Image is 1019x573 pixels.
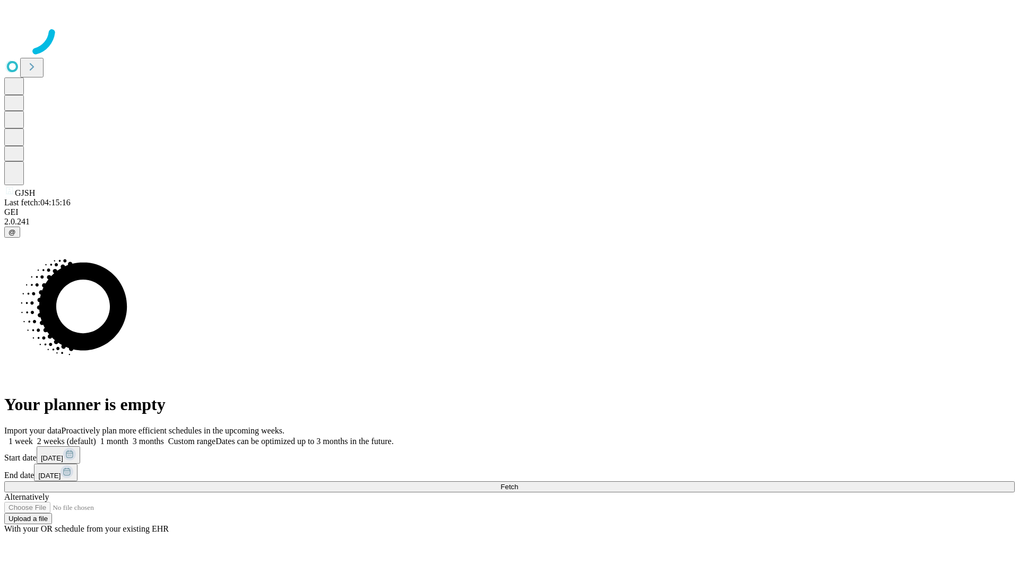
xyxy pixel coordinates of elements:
[4,481,1015,492] button: Fetch
[37,446,80,464] button: [DATE]
[4,227,20,238] button: @
[62,426,284,435] span: Proactively plan more efficient schedules in the upcoming weeks.
[4,513,52,524] button: Upload a file
[215,437,393,446] span: Dates can be optimized up to 3 months in the future.
[4,426,62,435] span: Import your data
[38,472,61,480] span: [DATE]
[4,446,1015,464] div: Start date
[4,492,49,501] span: Alternatively
[34,464,77,481] button: [DATE]
[8,437,33,446] span: 1 week
[4,198,71,207] span: Last fetch: 04:15:16
[8,228,16,236] span: @
[4,207,1015,217] div: GEI
[168,437,215,446] span: Custom range
[15,188,35,197] span: GJSH
[133,437,164,446] span: 3 months
[500,483,518,491] span: Fetch
[4,524,169,533] span: With your OR schedule from your existing EHR
[41,454,63,462] span: [DATE]
[37,437,96,446] span: 2 weeks (default)
[4,217,1015,227] div: 2.0.241
[100,437,128,446] span: 1 month
[4,464,1015,481] div: End date
[4,395,1015,414] h1: Your planner is empty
